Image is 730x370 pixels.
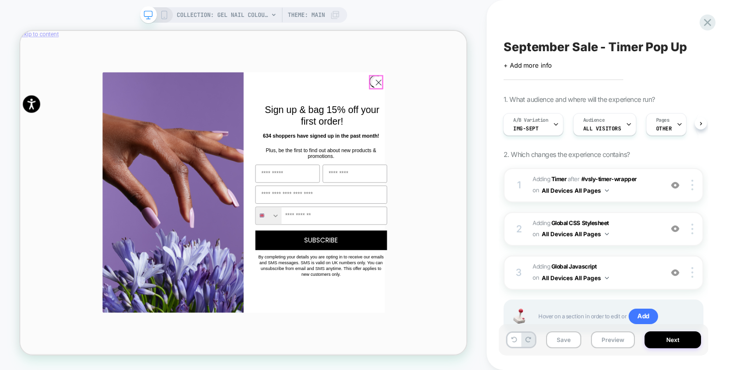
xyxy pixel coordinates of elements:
[671,181,679,189] img: crossed eye
[533,185,539,196] span: on
[313,178,399,202] input: First Name
[691,267,693,278] img: close
[542,185,609,197] button: All Devices All Pages
[323,136,478,143] span: 634 shoppers have signed up in the past month!
[326,98,478,128] span: Sign up & bag 15% off your first order!
[605,189,609,192] img: down arrow
[581,175,637,183] span: #vsly-timer-wrapper
[551,219,609,227] b: Global CSS Stylesheet
[533,229,539,240] span: on
[509,309,529,324] img: Joystick
[605,277,609,279] img: down arrow
[533,261,658,284] span: Adding
[671,269,679,277] img: crossed eye
[583,125,621,132] span: All Visitors
[542,228,609,240] button: All Devices All Pages
[177,7,268,23] span: COLLECTION: Gel Nail Colours (Category)
[403,178,489,202] input: Last Name
[533,218,658,241] span: Adding
[513,117,548,124] span: A/B Variation
[504,40,687,54] span: September Sale - Timer Pop Up
[629,309,658,324] span: Add
[551,175,567,183] b: Timer
[465,59,482,76] button: Close dialog
[551,263,597,270] b: Global Javascript
[542,272,609,284] button: All Devices All Pages
[656,117,670,124] span: Pages
[313,206,489,230] input: Enter your email address
[533,272,539,283] span: on
[514,264,524,281] div: 3
[288,7,325,23] span: Theme: MAIN
[314,235,349,258] button: Search Countries
[313,155,489,171] p: Plus, be the first to find out about new products & promotions.
[691,180,693,190] img: close
[645,331,701,348] button: Next
[546,331,581,348] button: Save
[504,61,552,69] span: + Add more info
[313,266,489,292] button: SUBSCRIBE
[504,95,655,103] span: 1. What audience and where will the experience run?
[605,233,609,235] img: down arrow
[513,125,539,132] span: img-sept
[514,176,524,194] div: 1
[671,225,679,233] img: crossed eye
[504,150,630,158] span: 2. Which changes the experience contains?
[591,331,635,348] button: Preview
[319,243,325,249] img: United Kingdom
[533,175,566,183] span: Adding
[656,125,672,132] span: OTHER
[514,220,524,238] div: 2
[538,309,693,324] span: Hover on a section in order to edit or
[691,224,693,234] img: close
[568,175,580,183] span: AFTER
[349,235,489,258] input: Phone Number
[317,298,484,328] span: By completing your details you are opting in to receive our emails and SMS messages. SMS is valid...
[583,117,605,124] span: Audience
